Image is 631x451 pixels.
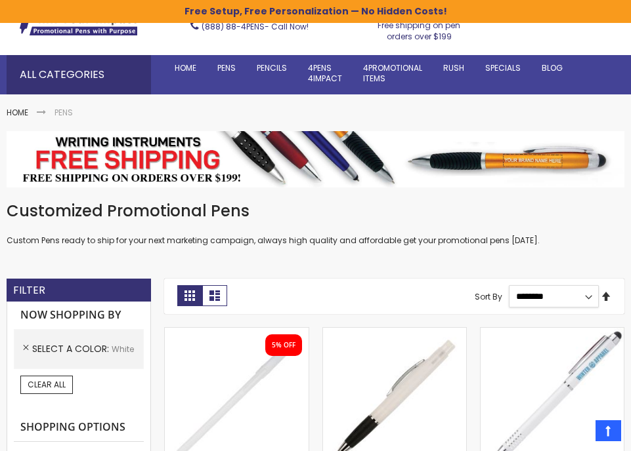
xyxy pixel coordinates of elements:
a: 4Pens4impact [297,55,353,92]
a: Brittany Stick White Barrel-White [165,327,308,338]
a: Specials [475,55,531,81]
div: Free shipping on pen orders over $199 [372,15,467,41]
span: Blog [542,62,563,73]
a: Clear All [20,376,73,394]
a: Metal Twist Promo Stylus Pen-White [481,327,624,338]
strong: Now Shopping by [14,302,144,329]
strong: Grid [177,285,202,306]
span: 4Pens 4impact [308,62,342,84]
strong: Filter [13,283,45,298]
a: Pens [207,55,246,81]
span: Rush [443,62,464,73]
strong: Pens [54,107,73,118]
a: Top [596,420,621,441]
div: All Categories [7,55,151,94]
span: - Call Now! [202,21,309,32]
span: Select A Color [32,342,112,355]
h1: Customized Promotional Pens [7,201,624,222]
a: 4PROMOTIONALITEMS [353,55,433,92]
span: Pencils [257,62,287,73]
img: Pens [7,131,624,187]
a: Rush [433,55,475,81]
label: Sort By [475,290,502,302]
span: Specials [485,62,521,73]
a: (888) 88-4PENS [202,21,265,32]
strong: Shopping Options [14,414,144,442]
span: Pens [217,62,236,73]
a: 2 in 1 Sanitizer Pen-White [323,327,466,338]
a: Home [7,107,28,118]
a: Home [164,55,207,81]
span: 4PROMOTIONAL ITEMS [363,62,422,84]
a: Blog [531,55,573,81]
div: 5% OFF [272,341,295,350]
span: Clear All [28,379,66,390]
span: White [112,343,134,355]
a: Pencils [246,55,297,81]
span: Home [175,62,196,73]
div: Custom Pens ready to ship for your next marketing campaign, always high quality and affordable ge... [7,201,624,246]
